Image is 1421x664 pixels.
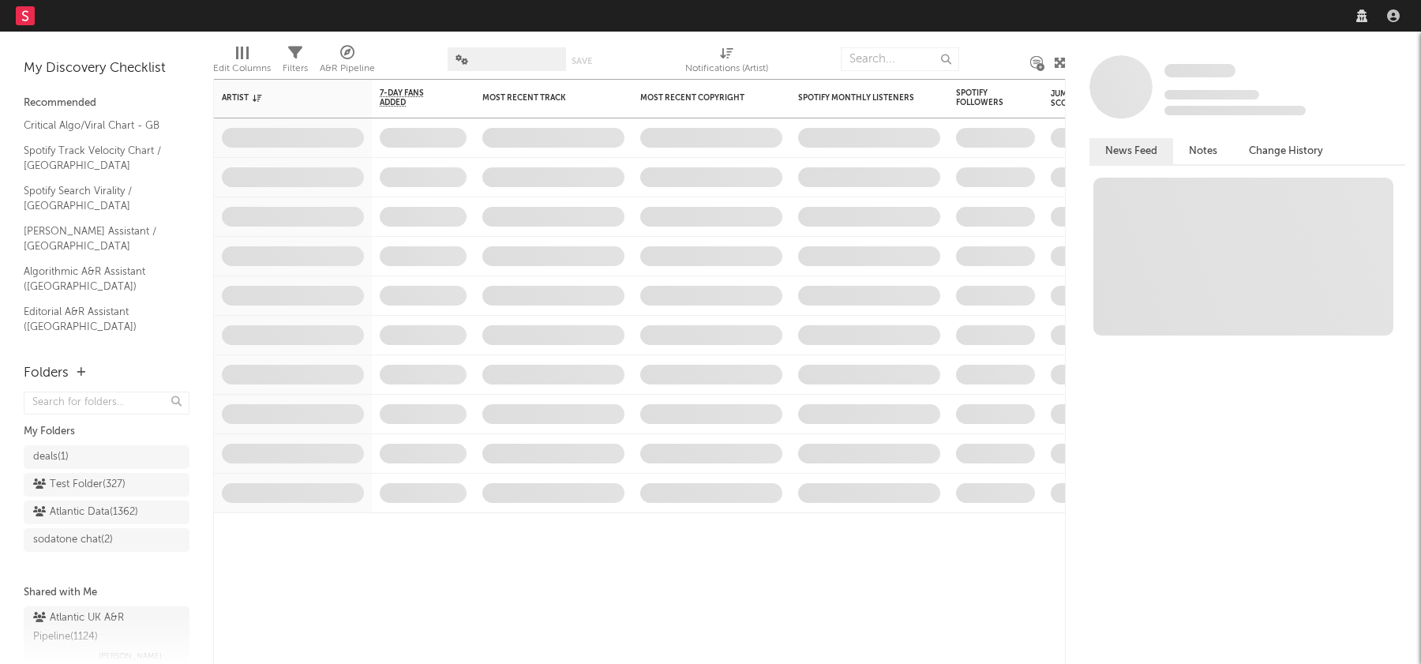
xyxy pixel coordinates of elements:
div: Filters [283,39,308,85]
a: Spotify Track Velocity Chart / [GEOGRAPHIC_DATA] [24,142,174,174]
a: Editorial A&R Assistant ([GEOGRAPHIC_DATA]) [24,303,174,336]
div: Notifications (Artist) [685,59,768,78]
span: Some Artist [1164,64,1235,77]
span: Tracking Since: [DATE] [1164,90,1259,99]
button: Change History [1233,138,1339,164]
div: deals ( 1 ) [33,448,69,467]
a: Algorithmic A&R Assistant ([GEOGRAPHIC_DATA]) [24,263,174,295]
a: Test Folder(327) [24,473,189,497]
div: Jump Score [1051,89,1090,108]
span: 7-Day Fans Added [380,88,443,107]
div: Edit Columns [213,39,271,85]
input: Search for folders... [24,392,189,415]
div: sodatone chat ( 2 ) [33,531,113,550]
div: Recommended [24,94,189,113]
button: News Feed [1089,138,1173,164]
span: 0 fans last week [1164,106,1306,115]
div: Edit Columns [213,59,271,78]
div: Spotify Followers [956,88,1011,107]
div: Folders [24,364,69,383]
div: Atlantic Data ( 1362 ) [33,503,138,522]
a: Critical Algo/Viral Chart - GB [24,117,174,134]
a: Some Artist [1164,63,1235,79]
div: Notifications (Artist) [685,39,768,85]
a: Spotify Search Virality / [GEOGRAPHIC_DATA] [24,182,174,215]
a: [PERSON_NAME] Assistant / [GEOGRAPHIC_DATA] [24,223,174,255]
div: Spotify Monthly Listeners [798,93,917,103]
div: My Discovery Checklist [24,59,189,78]
div: Shared with Me [24,583,189,602]
div: Artist [222,93,340,103]
div: A&R Pipeline [320,59,375,78]
div: Atlantic UK A&R Pipeline ( 1124 ) [33,609,176,647]
div: Most Recent Copyright [640,93,759,103]
a: deals(1) [24,445,189,469]
div: A&R Pipeline [320,39,375,85]
div: Filters [283,59,308,78]
a: sodatone chat(2) [24,528,189,552]
button: Save [572,57,592,66]
div: Test Folder ( 327 ) [33,475,126,494]
a: Atlantic Data(1362) [24,501,189,524]
div: Most Recent Track [482,93,601,103]
input: Search... [841,47,959,71]
div: My Folders [24,422,189,441]
button: Notes [1173,138,1233,164]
